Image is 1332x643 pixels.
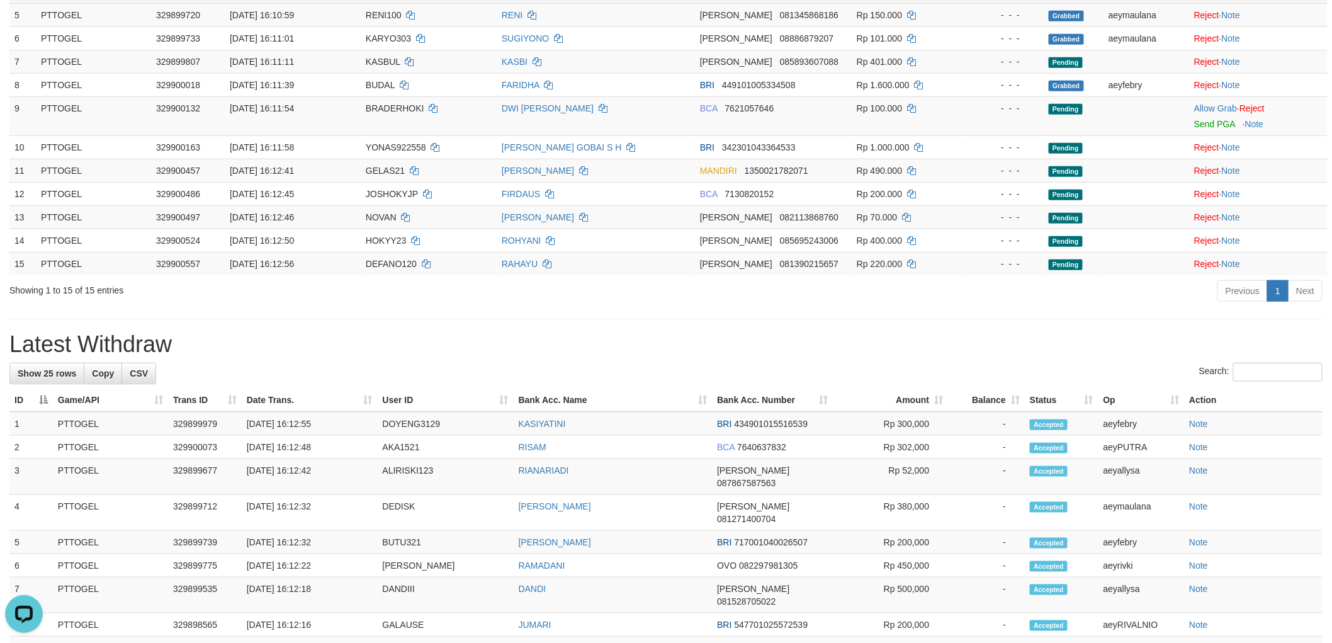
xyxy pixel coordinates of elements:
span: JOSHOKYJP [366,189,418,199]
td: · [1189,26,1328,50]
button: Open LiveChat chat widget [5,5,43,43]
span: Pending [1049,57,1083,68]
span: Accepted [1030,561,1068,572]
td: AKA1521 [377,436,513,459]
span: Grabbed [1049,81,1084,91]
span: Accepted [1030,538,1068,549]
span: 329900132 [156,103,200,113]
td: DEDISK [377,495,513,531]
th: Game/API: activate to sort column ascending [53,389,168,412]
span: Copy 7130820152 to clipboard [725,189,774,199]
a: KASBI [502,57,528,67]
span: [PERSON_NAME] [700,212,772,222]
a: Reject [1194,189,1219,199]
span: [DATE] 16:12:46 [230,212,294,222]
a: CSV [121,363,156,384]
a: RIANARIADI [519,465,569,475]
span: Rp 100.000 [857,103,902,113]
td: - [948,436,1025,459]
a: Reject [1194,259,1219,269]
td: [DATE] 16:12:22 [242,554,378,578]
td: 15 [9,252,36,275]
span: Grabbed [1049,11,1084,21]
a: Reject [1194,80,1219,90]
td: · [1189,229,1328,252]
td: PTTOGEL [36,205,151,229]
span: CSV [130,368,148,378]
td: 6 [9,554,53,578]
span: Copy 7640637832 to clipboard [737,442,786,452]
span: Rp 150.000 [857,10,902,20]
a: Reject [1194,10,1219,20]
td: [DATE] 16:12:48 [242,436,378,459]
a: Note [1189,442,1208,452]
a: Reject [1194,212,1219,222]
span: Copy 082297981305 to clipboard [739,560,798,571]
td: · [1189,96,1328,135]
td: aeyallysa [1098,459,1185,495]
td: 2 [9,436,53,459]
div: - - - [972,188,1039,200]
th: Amount: activate to sort column ascending [833,389,948,412]
td: 3 [9,459,53,495]
td: · [1189,3,1328,26]
span: BRI [717,537,731,547]
a: [PERSON_NAME] [502,212,574,222]
td: Rp 380,000 [833,495,948,531]
td: aeyfebry [1098,531,1185,554]
a: [PERSON_NAME] GOBAI S H [502,142,622,152]
td: - [948,554,1025,578]
td: 4 [9,495,53,531]
td: 14 [9,229,36,252]
a: [PERSON_NAME] [502,166,574,176]
td: PTTOGEL [53,554,168,578]
td: aeymaulana [1098,495,1185,531]
span: 329899733 [156,33,200,43]
a: Note [1222,80,1241,90]
td: GALAUSE [377,613,513,637]
td: · [1189,50,1328,73]
td: 9 [9,96,36,135]
td: - [948,459,1025,495]
a: Reject [1194,166,1219,176]
a: RAHAYU [502,259,538,269]
div: - - - [972,102,1039,115]
span: [DATE] 16:12:50 [230,236,294,246]
span: [PERSON_NAME] [717,501,789,511]
td: - [948,531,1025,554]
td: 329899535 [168,578,242,613]
a: Reject [1194,33,1219,43]
span: NOVAN [366,212,397,222]
td: aeyrivki [1098,554,1185,578]
span: Copy 081271400704 to clipboard [717,514,776,524]
td: PTTOGEL [36,96,151,135]
td: 11 [9,159,36,182]
span: BRI [717,620,731,630]
div: - - - [972,258,1039,270]
span: Pending [1049,143,1083,154]
td: Rp 300,000 [833,412,948,436]
td: · [1189,135,1328,159]
span: BRADERHOKI [366,103,424,113]
td: PTTOGEL [53,459,168,495]
a: Note [1222,10,1241,20]
td: 12 [9,182,36,205]
div: Showing 1 to 15 of 15 entries [9,279,546,297]
a: Show 25 rows [9,363,84,384]
td: 1 [9,412,53,436]
a: Note [1189,419,1208,429]
a: RISAM [519,442,546,452]
a: Previous [1217,280,1268,302]
span: Grabbed [1049,34,1084,45]
td: aeyfebry [1098,412,1185,436]
span: Pending [1049,104,1083,115]
span: Copy 434901015516539 to clipboard [735,419,808,429]
td: - [948,613,1025,637]
span: Show 25 rows [18,368,76,378]
span: 329899807 [156,57,200,67]
a: Reject [1239,103,1265,113]
h1: Latest Withdraw [9,332,1323,357]
span: 329900163 [156,142,200,152]
a: Copy [84,363,122,384]
span: Rp 200.000 [857,189,902,199]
